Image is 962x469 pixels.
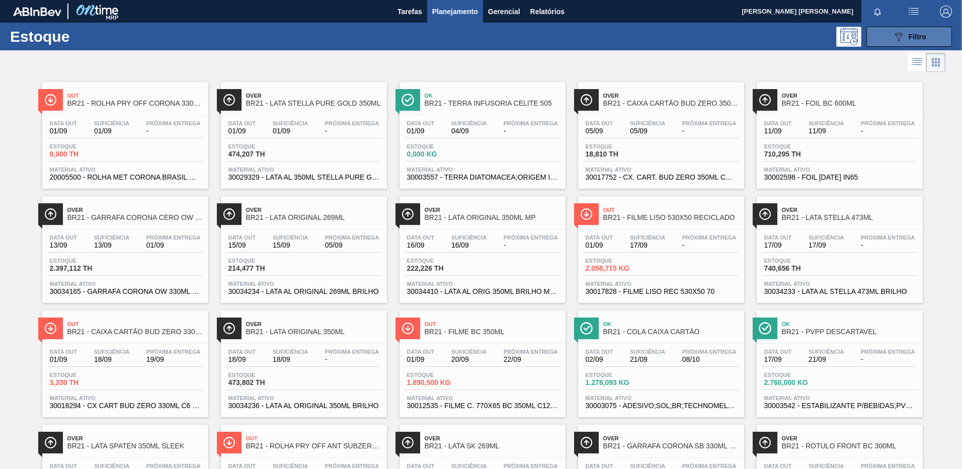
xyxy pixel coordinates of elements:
span: BR21 - FILME BC 350ML [425,328,560,336]
span: Próxima Entrega [325,234,379,241]
span: Suficiência [630,349,665,355]
img: Ícone [223,322,235,335]
img: userActions [908,6,920,18]
span: Suficiência [94,234,129,241]
span: 11/09 [764,127,792,135]
span: 15/09 [273,242,308,249]
span: Material ativo [764,167,915,173]
span: Suficiência [451,234,487,241]
span: - [504,242,558,249]
span: 11/09 [809,127,844,135]
span: Suficiência [630,234,665,241]
span: 1.890,500 KG [407,379,477,386]
a: ÍconeOutBR21 - FILME LISO 530X50 RECICLADOData out01/09Suficiência17/09Próxima Entrega-Estoque2.0... [571,189,749,303]
span: BR21 - PVPP DESCARTAVEL [782,328,918,336]
span: Suficiência [451,463,487,469]
span: 05/09 [586,127,613,135]
span: Data out [407,234,435,241]
span: Over [425,207,560,213]
span: Data out [407,120,435,126]
span: Suficiência [273,120,308,126]
span: Estoque [50,258,120,264]
span: 30034410 - LATA AL ORIG 350ML BRILHO MULTIPACK [407,288,558,295]
span: Over [782,435,918,441]
span: BR21 - ROLHA PRY OFF ANT SUBZERO 300ML [246,442,382,450]
span: BR21 - LATA STELLA 473ML [782,214,918,221]
a: ÍconeOverBR21 - FOIL BC 600MLData out11/09Suficiência11/09Próxima Entrega-Estoque710,295 THMateri... [749,74,928,189]
span: Data out [407,463,435,469]
span: BR21 - GARRAFA CORONA SB 330ML EXP OLIMP [603,442,739,450]
img: Ícone [223,208,235,220]
span: Suficiência [94,463,129,469]
span: Ok [603,321,739,327]
span: - [325,356,379,363]
img: Logout [940,6,952,18]
span: Out [425,321,560,327]
span: 18/09 [228,356,256,363]
span: Próxima Entrega [682,349,737,355]
span: 30034233 - LATA AL STELLA 473ML BRILHO [764,288,915,295]
span: Data out [764,120,792,126]
span: Data out [228,120,256,126]
span: Próxima Entrega [146,463,201,469]
span: 01/09 [228,127,256,135]
a: ÍconeOverBR21 - LATA ORIGINAL 350ML MPData out16/09Suficiência16/09Próxima Entrega-Estoque222,226... [392,189,571,303]
span: Estoque [228,143,299,149]
span: Suficiência [451,349,487,355]
img: Ícone [402,436,414,449]
img: Ícone [580,94,593,106]
span: Out [67,93,203,99]
span: BR21 - LATA ORIGINAL 350ML [246,328,382,336]
span: 20005500 - ROLHA MET CORONA BRASIL PO 0,19 [50,174,201,181]
span: BR21 - LATA SPATEN 350ML SLEEK [67,442,203,450]
span: 30003557 - TERRA DIATOMACEA;ORIGEM IMPORTADA [407,174,558,181]
img: Ícone [759,322,771,335]
span: Tarefas [397,6,422,18]
span: BR21 - LATA ORIGINAL 350ML MP [425,214,560,221]
span: Suficiência [451,120,487,126]
span: 17/09 [809,242,844,249]
span: Próxima Entrega [682,463,737,469]
img: Ícone [44,94,57,106]
span: Estoque [407,143,477,149]
span: Over [425,435,560,441]
span: Suficiência [273,349,308,355]
span: 30012535 - FILME C. 770X65 BC 350ML C12 429 [407,402,558,410]
span: Over [603,435,739,441]
img: Ícone [759,94,771,106]
span: - [861,356,915,363]
span: 13/09 [94,242,129,249]
a: ÍconeOverBR21 - LATA ORIGINAL 269MLData out15/09Suficiência15/09Próxima Entrega05/09Estoque214,47... [213,189,392,303]
span: Data out [50,463,77,469]
span: Material ativo [407,167,558,173]
span: BR21 - LATA SK 269ML [425,442,560,450]
span: 13/09 [50,242,77,249]
span: 30029329 - LATA AL 350ML STELLA PURE GOLD [228,174,379,181]
span: 0,000 TH [50,150,120,158]
span: 2.397,112 TH [50,265,120,272]
span: BR21 - FILME LISO 530X50 RECICLADO [603,214,739,221]
span: Suficiência [273,234,308,241]
span: 30034234 - LATA AL ORIGINAL 269ML BRILHO [228,288,379,295]
span: 710,295 TH [764,150,835,158]
span: Material ativo [586,281,737,287]
span: 19/09 [146,356,201,363]
span: Over [246,207,382,213]
span: 30034165 - GARRAFA CORONA OW 330ML NIV24 [50,288,201,295]
span: 20/09 [451,356,487,363]
img: Ícone [223,94,235,106]
img: Ícone [44,208,57,220]
span: Próxima Entrega [504,120,558,126]
span: 08/10 [682,356,737,363]
img: Ícone [44,436,57,449]
span: 30003075 - ADESIVO;SOL;BR;TECHNOMELT SUPRA HT 35125 [586,402,737,410]
span: - [861,127,915,135]
span: Próxima Entrega [861,234,915,241]
span: 18,810 TH [586,150,656,158]
button: Filtro [866,27,952,47]
span: Material ativo [764,395,915,401]
span: Próxima Entrega [146,234,201,241]
span: Data out [407,349,435,355]
span: Material ativo [50,395,201,401]
span: Filtro [909,33,926,41]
